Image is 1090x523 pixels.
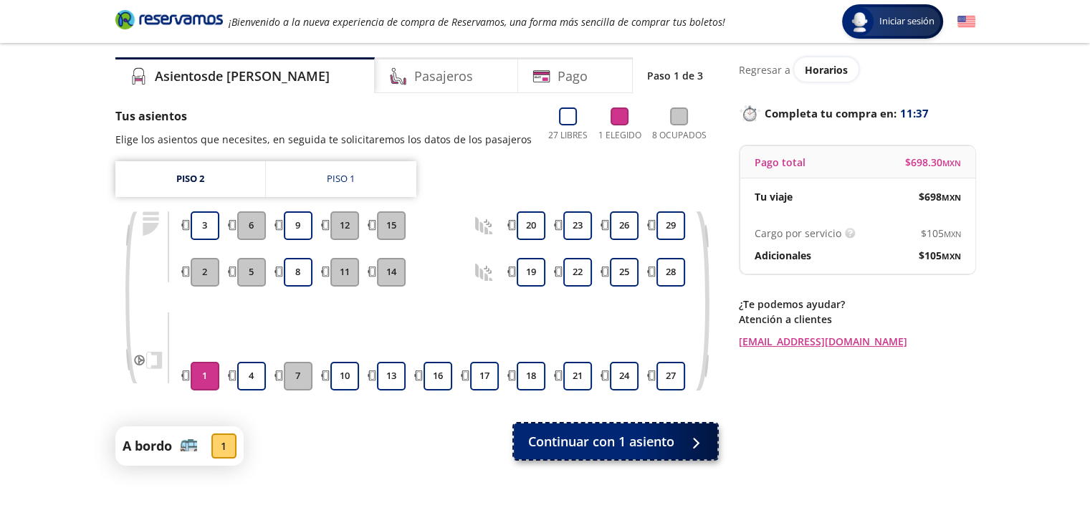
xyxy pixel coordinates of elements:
div: Regresar a ver horarios [739,57,975,82]
h4: Asientos de [PERSON_NAME] [155,67,330,86]
div: Piso 1 [327,172,355,186]
span: $ 105 [919,248,961,263]
button: 1 [191,362,219,390]
p: 27 Libres [548,129,588,142]
span: 11:37 [900,105,929,122]
small: MXN [944,229,961,239]
p: 8 Ocupados [652,129,707,142]
button: 7 [284,362,312,390]
p: Cargo por servicio [755,226,841,241]
p: Regresar a [739,62,790,77]
button: 27 [656,362,685,390]
span: Iniciar sesión [874,14,940,29]
button: 12 [330,211,359,240]
p: Completa tu compra en : [739,103,975,123]
small: MXN [942,192,961,203]
button: 4 [237,362,266,390]
span: Horarios [805,63,848,77]
button: 6 [237,211,266,240]
button: 22 [563,258,592,287]
span: $ 698.30 [905,155,961,170]
button: 25 [610,258,639,287]
div: 1 [211,433,236,459]
h4: Pasajeros [414,67,473,86]
i: Brand Logo [115,9,223,30]
button: 26 [610,211,639,240]
p: A bordo [123,436,172,456]
p: Atención a clientes [739,312,975,327]
a: Piso 1 [266,161,416,197]
p: Adicionales [755,248,811,263]
button: 3 [191,211,219,240]
button: 29 [656,211,685,240]
span: $ 698 [919,189,961,204]
button: 18 [517,362,545,390]
p: 1 Elegido [598,129,641,142]
button: 28 [656,258,685,287]
button: 9 [284,211,312,240]
p: Tus asientos [115,107,532,125]
button: 24 [610,362,639,390]
p: Pago total [755,155,805,170]
p: ¿Te podemos ayudar? [739,297,975,312]
a: [EMAIL_ADDRESS][DOMAIN_NAME] [739,334,975,349]
a: Brand Logo [115,9,223,34]
p: Elige los asientos que necesites, en seguida te solicitaremos los datos de los pasajeros [115,132,532,147]
button: 14 [377,258,406,287]
button: 5 [237,258,266,287]
span: Continuar con 1 asiento [528,432,674,451]
button: 13 [377,362,406,390]
a: Piso 2 [115,161,265,197]
button: 21 [563,362,592,390]
button: 10 [330,362,359,390]
button: English [957,13,975,31]
small: MXN [942,251,961,261]
button: 11 [330,258,359,287]
button: 8 [284,258,312,287]
p: Tu viaje [755,189,793,204]
button: 16 [424,362,452,390]
button: Continuar con 1 asiento [514,423,717,459]
em: ¡Bienvenido a la nueva experiencia de compra de Reservamos, una forma más sencilla de comprar tus... [229,15,725,29]
small: MXN [942,158,961,168]
button: 17 [470,362,499,390]
button: 15 [377,211,406,240]
button: 19 [517,258,545,287]
button: 20 [517,211,545,240]
button: 23 [563,211,592,240]
h4: Pago [558,67,588,86]
button: 2 [191,258,219,287]
span: $ 105 [921,226,961,241]
p: Paso 1 de 3 [647,68,703,83]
